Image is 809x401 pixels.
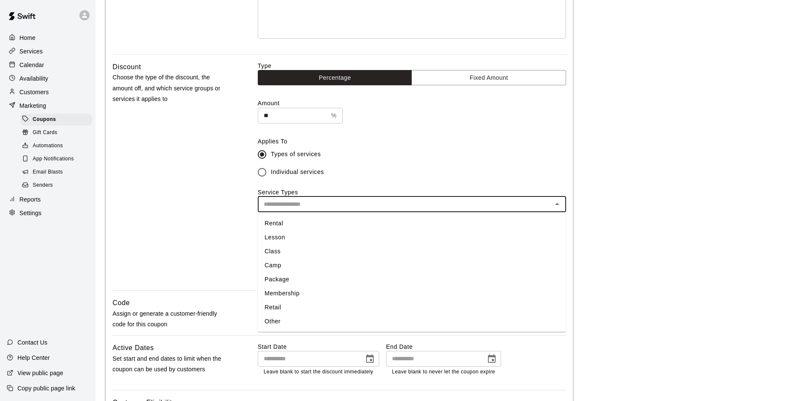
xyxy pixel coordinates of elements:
p: Customers [20,88,49,96]
li: Package [258,272,566,286]
label: Service Types [258,189,298,196]
a: Reports [7,193,89,206]
a: Marketing [7,99,89,112]
a: Customers [7,86,89,98]
a: Settings [7,207,89,219]
p: Choose the type of the discount, the amount off, and which service groups or services it applies to [113,72,231,104]
div: Senders [20,179,92,191]
p: Marketing [20,101,46,110]
a: Email Blasts [20,166,96,179]
button: Close [551,198,563,210]
span: Individual services [271,168,324,177]
p: Help Center [17,353,50,362]
div: Coupons [20,114,92,126]
a: Calendar [7,59,89,71]
label: Type [258,62,566,70]
span: Types of services [271,150,321,159]
a: Senders [20,179,96,192]
li: Rental [258,216,566,230]
p: Reports [20,195,41,204]
button: Choose date [483,351,500,367]
h6: Discount [113,62,141,73]
p: Settings [20,209,42,217]
label: Amount [258,99,566,107]
li: Retail [258,300,566,314]
button: Fixed Amount [412,70,566,86]
div: Gift Cards [20,127,92,139]
a: Gift Cards [20,126,96,139]
h6: Code [113,297,130,308]
label: Start Date [258,342,379,351]
span: Email Blasts [33,168,63,177]
p: Leave blank to never let the coupon expire [392,368,495,376]
div: App Notifications [20,153,92,165]
p: Contact Us [17,338,48,347]
label: Applies To [258,137,566,146]
span: Coupons [33,115,56,124]
span: Gift Cards [33,129,57,137]
a: Home [7,31,89,44]
label: End Date [386,342,501,351]
p: Home [20,34,36,42]
p: Set start and end dates to limit when the coupon can be used by customers [113,353,231,375]
p: Leave blank to start the discount immediately [264,368,373,376]
p: Assign or generate a customer-friendly code for this coupon [113,308,231,330]
p: View public page [17,369,63,377]
div: Email Blasts [20,166,92,178]
a: App Notifications [20,153,96,166]
h6: Active Dates [113,342,154,353]
p: % [331,111,337,120]
p: Calendar [20,61,44,69]
li: Membership [258,286,566,300]
li: Other [258,314,566,328]
p: Copy public page link [17,384,75,393]
a: Services [7,45,89,58]
li: Lesson [258,230,566,244]
li: Camp [258,258,566,272]
div: Automations [20,140,92,152]
a: Availability [7,72,89,85]
button: Choose date [361,351,378,367]
button: Percentage [258,70,412,86]
a: Automations [20,140,96,153]
p: Services [20,47,43,56]
span: App Notifications [33,155,74,163]
span: Automations [33,142,63,150]
li: Class [258,244,566,258]
a: Coupons [20,113,96,126]
p: Availability [20,74,48,83]
span: Senders [33,181,53,190]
